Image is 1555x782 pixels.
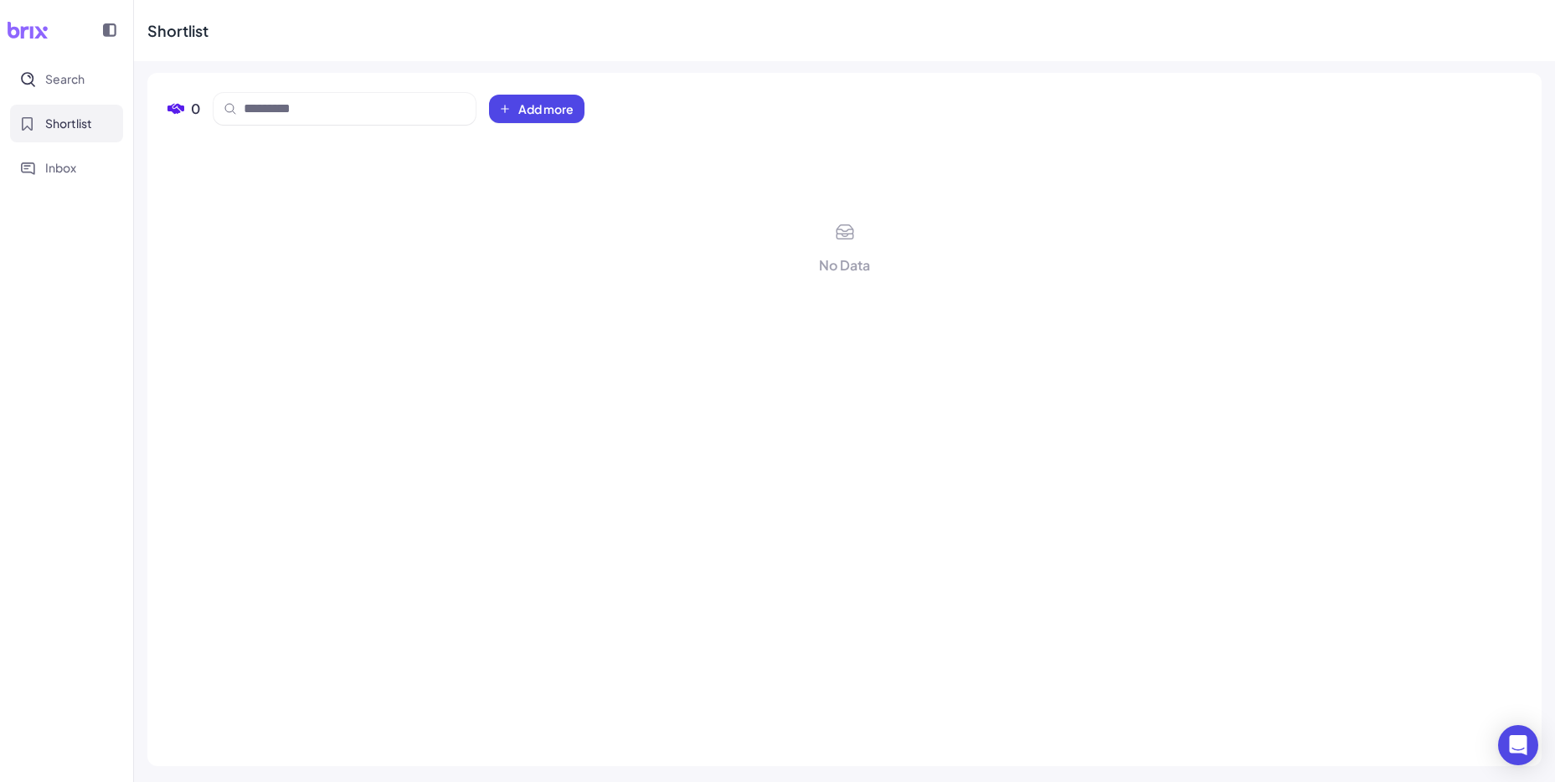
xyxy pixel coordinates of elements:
[45,115,92,132] span: Shortlist
[518,100,574,117] span: Add more
[45,70,85,88] span: Search
[489,95,584,123] button: Add more
[147,19,209,42] div: Shortlist
[10,105,123,142] button: Shortlist
[45,159,76,177] span: Inbox
[1498,725,1538,765] div: Open Intercom Messenger
[191,99,200,119] span: 0
[10,60,123,98] button: Search
[10,149,123,187] button: Inbox
[819,255,870,275] div: No Data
